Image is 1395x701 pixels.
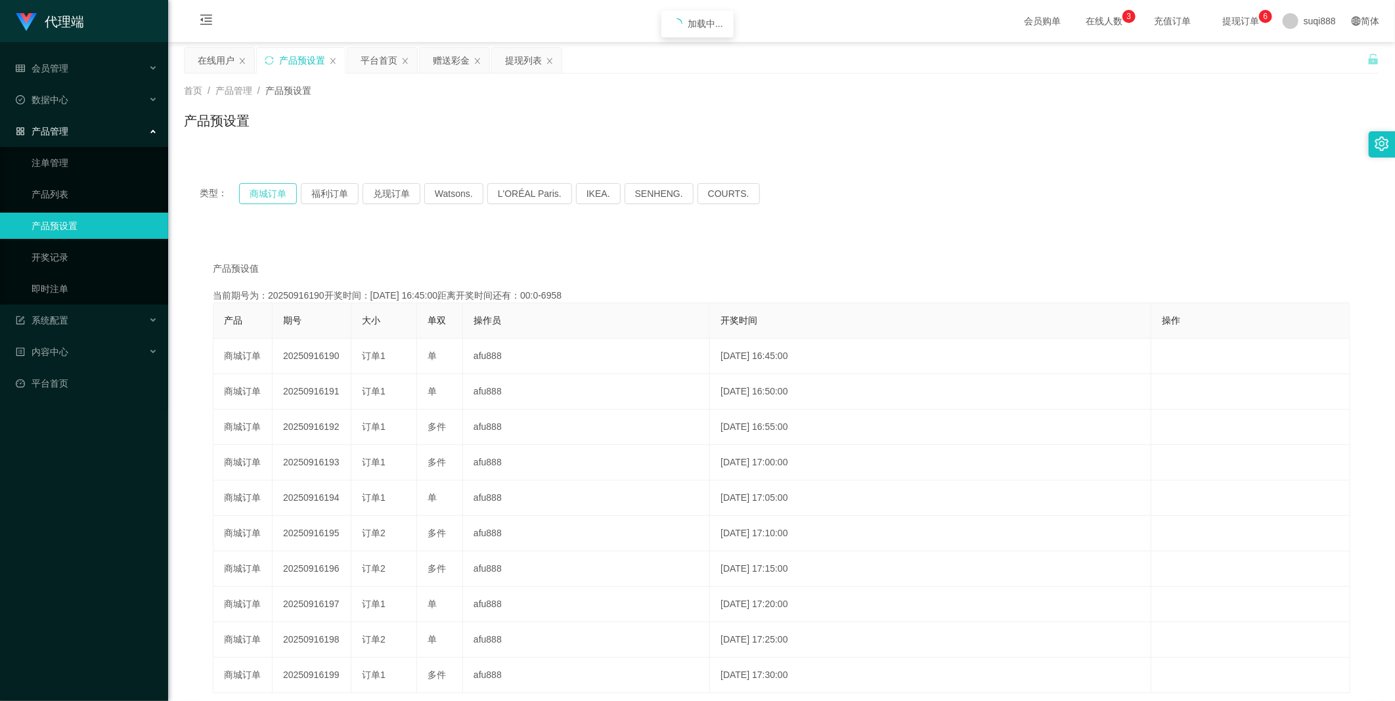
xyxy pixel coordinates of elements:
span: 产品管理 [215,85,252,96]
button: SENHENG. [625,183,694,204]
span: 单双 [428,315,446,326]
td: 20250916191 [273,374,351,410]
span: 充值订单 [1147,16,1197,26]
td: [DATE] 16:55:00 [710,410,1151,445]
span: 首页 [184,85,202,96]
td: 20250916195 [273,516,351,551]
button: 兑现订单 [363,183,420,204]
span: 操作 [1162,315,1180,326]
td: [DATE] 17:30:00 [710,658,1151,693]
span: 多件 [428,563,446,574]
td: 20250916194 [273,480,351,516]
i: 图标: close [329,57,337,65]
td: 商城订单 [213,410,273,445]
td: 商城订单 [213,516,273,551]
span: 订单2 [362,563,386,574]
span: 订单1 [362,492,386,503]
td: 商城订单 [213,374,273,410]
div: 提现列表 [505,48,542,73]
a: 代理端 [16,16,84,26]
td: 20250916199 [273,658,351,693]
td: afu888 [463,587,710,622]
button: Watsons. [424,183,483,204]
span: 多件 [428,528,446,538]
span: 产品 [224,315,242,326]
td: 20250916196 [273,551,351,587]
span: 订单1 [362,457,386,467]
span: / [208,85,210,96]
span: 加载中... [688,18,723,29]
p: 3 [1127,10,1132,23]
a: 开奖记录 [32,244,158,270]
td: [DATE] 17:25:00 [710,622,1151,658]
span: 单 [428,634,437,645]
a: 注单管理 [32,150,158,176]
td: 商城订单 [213,445,273,480]
div: 当前期号为：20250916190开奖时间：[DATE] 16:45:00距离开奖时间还有：00:0-6958 [213,289,1350,303]
span: 在线人数 [1079,16,1129,26]
td: 商城订单 [213,480,273,516]
td: 20250916193 [273,445,351,480]
td: afu888 [463,658,710,693]
td: [DATE] 16:50:00 [710,374,1151,410]
span: 产品管理 [16,126,68,137]
button: IKEA. [576,183,621,204]
td: afu888 [463,339,710,374]
td: 20250916192 [273,410,351,445]
div: 产品预设置 [279,48,325,73]
div: 赠送彩金 [433,48,470,73]
td: [DATE] 16:45:00 [710,339,1151,374]
i: 图标: close [474,57,481,65]
i: 图标: check-circle-o [16,95,25,104]
td: [DATE] 17:05:00 [710,480,1151,516]
a: 图标: dashboard平台首页 [16,370,158,396]
span: 订单1 [362,386,386,396]
a: 产品预设置 [32,213,158,239]
h1: 代理端 [45,1,84,43]
i: 图标: sync [265,56,274,65]
span: 系统配置 [16,315,68,326]
span: 数据中心 [16,95,68,105]
span: 单 [428,492,437,503]
button: 福利订单 [301,183,359,204]
td: 20250916198 [273,622,351,658]
td: [DATE] 17:10:00 [710,516,1151,551]
i: 图标: menu-fold [184,1,229,43]
td: afu888 [463,516,710,551]
i: 图标: global [1352,16,1361,26]
i: 图标: unlock [1367,53,1379,65]
i: icon: loading [672,18,682,29]
span: 产品预设置 [265,85,311,96]
td: afu888 [463,480,710,516]
i: 图标: close [238,57,246,65]
div: 在线用户 [198,48,234,73]
sup: 6 [1259,10,1272,23]
button: COURTS. [697,183,760,204]
button: 商城订单 [239,183,297,204]
span: 产品预设值 [213,262,259,276]
i: 图标: close [546,57,554,65]
span: 订单2 [362,634,386,645]
td: afu888 [463,410,710,445]
span: 大小 [362,315,380,326]
span: 订单1 [362,669,386,680]
span: 操作员 [474,315,501,326]
td: 商城订单 [213,339,273,374]
a: 产品列表 [32,181,158,207]
td: [DATE] 17:00:00 [710,445,1151,480]
i: 图标: setting [1375,137,1389,151]
a: 即时注单 [32,276,158,302]
td: afu888 [463,445,710,480]
span: 多件 [428,421,446,432]
td: 商城订单 [213,622,273,658]
div: 平台首页 [361,48,397,73]
span: 类型： [200,183,239,204]
span: 提现订单 [1216,16,1266,26]
span: / [257,85,260,96]
td: 商城订单 [213,587,273,622]
p: 6 [1264,10,1268,23]
td: afu888 [463,622,710,658]
td: 20250916197 [273,587,351,622]
span: 单 [428,350,437,361]
td: [DATE] 17:20:00 [710,587,1151,622]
